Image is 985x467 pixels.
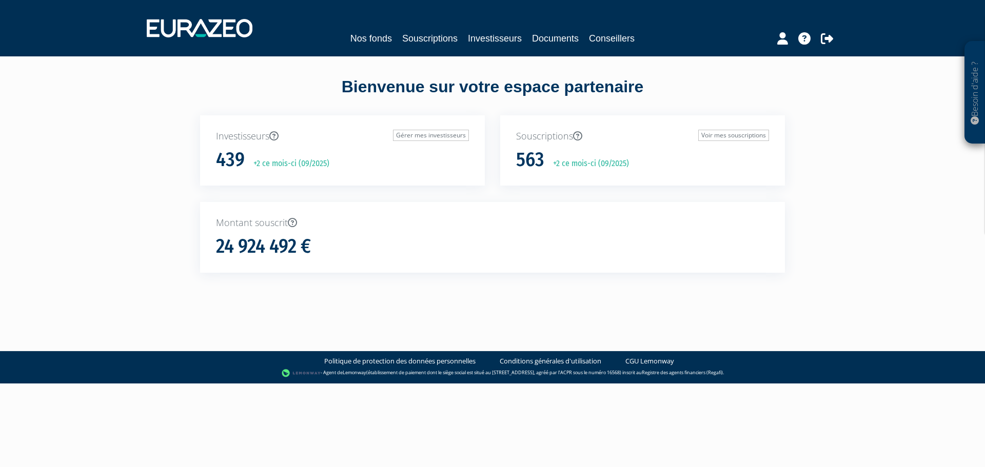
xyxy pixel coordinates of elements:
[216,216,769,230] p: Montant souscrit
[546,158,629,170] p: +2 ce mois-ci (09/2025)
[969,47,981,139] p: Besoin d'aide ?
[324,356,476,366] a: Politique de protection des données personnelles
[147,19,252,37] img: 1732889491-logotype_eurazeo_blanc_rvb.png
[500,356,601,366] a: Conditions générales d'utilisation
[10,368,975,378] div: - Agent de (établissement de paiement dont le siège social est situé au [STREET_ADDRESS], agréé p...
[589,31,635,46] a: Conseillers
[216,130,469,143] p: Investisseurs
[350,31,392,46] a: Nos fonds
[216,149,245,171] h1: 439
[246,158,329,170] p: +2 ce mois-ci (09/2025)
[516,149,544,171] h1: 563
[625,356,674,366] a: CGU Lemonway
[698,130,769,141] a: Voir mes souscriptions
[216,236,311,257] h1: 24 924 492 €
[516,130,769,143] p: Souscriptions
[282,368,321,378] img: logo-lemonway.png
[343,369,366,376] a: Lemonway
[402,31,458,46] a: Souscriptions
[642,369,723,376] a: Registre des agents financiers (Regafi)
[393,130,469,141] a: Gérer mes investisseurs
[468,31,522,46] a: Investisseurs
[532,31,579,46] a: Documents
[192,75,793,115] div: Bienvenue sur votre espace partenaire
